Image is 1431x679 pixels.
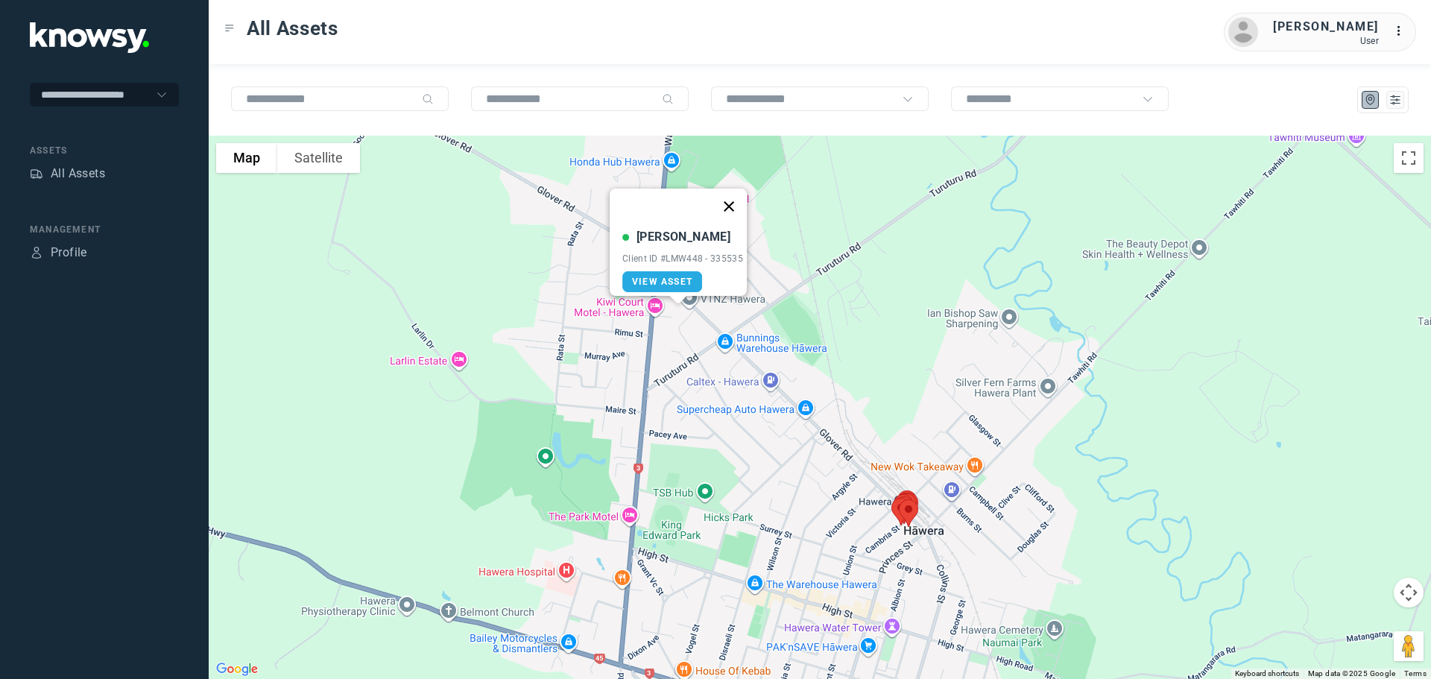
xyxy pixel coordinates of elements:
[1394,578,1424,607] button: Map camera controls
[30,223,179,236] div: Management
[216,143,277,173] button: Show street map
[30,246,43,259] div: Profile
[30,22,149,53] img: Application Logo
[1394,143,1424,173] button: Toggle fullscreen view
[30,244,87,262] a: ProfileProfile
[247,15,338,42] span: All Assets
[1389,93,1402,107] div: List
[1394,22,1412,42] div: :
[212,660,262,679] img: Google
[711,189,747,224] button: Close
[622,271,702,292] a: View Asset
[622,253,743,264] div: Client ID #LMW448 - 335535
[632,277,692,287] span: View Asset
[1235,669,1299,679] button: Keyboard shortcuts
[30,144,179,157] div: Assets
[1273,18,1379,36] div: [PERSON_NAME]
[30,165,105,183] a: AssetsAll Assets
[224,23,235,34] div: Toggle Menu
[1394,631,1424,661] button: Drag Pegman onto the map to open Street View
[51,165,105,183] div: All Assets
[1394,25,1409,37] tspan: ...
[636,228,730,246] div: [PERSON_NAME]
[1308,669,1395,678] span: Map data ©2025 Google
[212,660,262,679] a: Open this area in Google Maps (opens a new window)
[662,93,674,105] div: Search
[30,167,43,180] div: Assets
[1228,17,1258,47] img: avatar.png
[277,143,360,173] button: Show satellite imagery
[1404,669,1427,678] a: Terms (opens in new tab)
[422,93,434,105] div: Search
[1273,36,1379,46] div: User
[51,244,87,262] div: Profile
[1394,22,1412,40] div: :
[1364,93,1377,107] div: Map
